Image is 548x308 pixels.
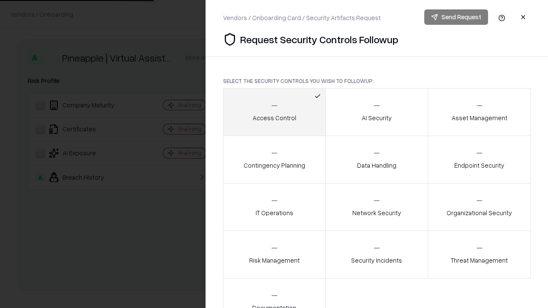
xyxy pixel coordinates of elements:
[352,208,401,217] p: Network Security
[325,183,429,231] button: Network Security
[325,231,429,278] button: Security Incidents
[351,256,402,265] p: Security Incidents
[452,113,507,122] p: Asset Management
[325,88,429,136] button: AI Security
[253,113,296,122] p: Access Control
[428,183,531,231] button: Organizational Security
[223,136,326,184] button: Contingency Planning
[428,88,531,136] button: Asset Management
[223,231,326,278] button: Risk Management
[447,208,512,217] p: Organizational Security
[256,208,293,217] p: IT Operations
[357,161,396,170] p: Data Handling
[428,136,531,184] button: Endpoint Security
[428,231,531,278] button: Threat Management
[223,13,381,22] div: Vendors / Onboarding Card / Security Artifacts Request
[223,183,326,231] button: IT Operations
[223,77,531,85] p: Select the security controls you wish to followup:
[325,136,429,184] button: Data Handling
[223,88,326,136] button: Access Control
[240,33,398,46] p: Request Security Controls Followup
[362,113,392,122] p: AI Security
[244,161,305,170] p: Contingency Planning
[454,161,504,170] p: Endpoint Security
[451,256,508,265] p: Threat Management
[249,256,300,265] p: Risk Management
